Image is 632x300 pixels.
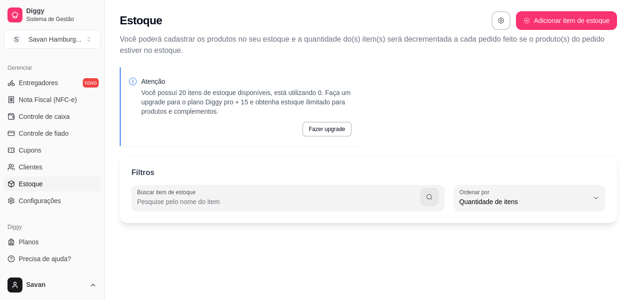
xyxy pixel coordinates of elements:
a: Configurações [4,193,101,208]
label: Ordenar por [459,188,493,196]
a: Controle de fiado [4,126,101,141]
p: Você possuí 20 itens de estoque disponíveis, está utilizando 0. Faça um upgrade para o plano Digg... [141,88,352,116]
a: Nota Fiscal (NFC-e) [4,92,101,107]
button: Fazer upgrade [302,122,352,137]
a: Cupons [4,143,101,158]
span: Planos [19,237,39,247]
button: Ordenar porQuantidade de itens [454,185,605,211]
span: Clientes [19,162,43,172]
div: Gerenciar [4,60,101,75]
div: Savan Hamburg ... [29,35,81,44]
div: Diggy [4,220,101,234]
span: Estoque [19,179,43,189]
p: Atenção [141,77,352,86]
a: Clientes [4,160,101,175]
p: Você poderá cadastrar os produtos no seu estoque e a quantidade do(s) item(s) será decrementada a... [120,34,617,56]
a: Controle de caixa [4,109,101,124]
span: Savan [26,281,86,289]
span: Cupons [19,146,41,155]
a: Precisa de ajuda? [4,251,101,266]
a: DiggySistema de Gestão [4,4,101,26]
span: Sistema de Gestão [26,15,97,23]
span: Controle de caixa [19,112,70,121]
span: Precisa de ajuda? [19,254,71,263]
span: Nota Fiscal (NFC-e) [19,95,77,104]
label: Buscar item de estoque [137,188,199,196]
p: Filtros [131,167,154,178]
a: Entregadoresnovo [4,75,101,90]
input: Buscar item de estoque [137,197,420,206]
span: S [12,35,21,44]
button: Adicionar item de estoque [516,11,617,30]
a: Planos [4,234,101,249]
span: Configurações [19,196,61,205]
button: Select a team [4,30,101,49]
a: Estoque [4,176,101,191]
span: Entregadores [19,78,58,88]
span: Quantidade de itens [459,197,588,206]
button: Savan [4,274,101,296]
span: Diggy [26,7,97,15]
span: Controle de fiado [19,129,69,138]
h2: Estoque [120,13,162,28]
